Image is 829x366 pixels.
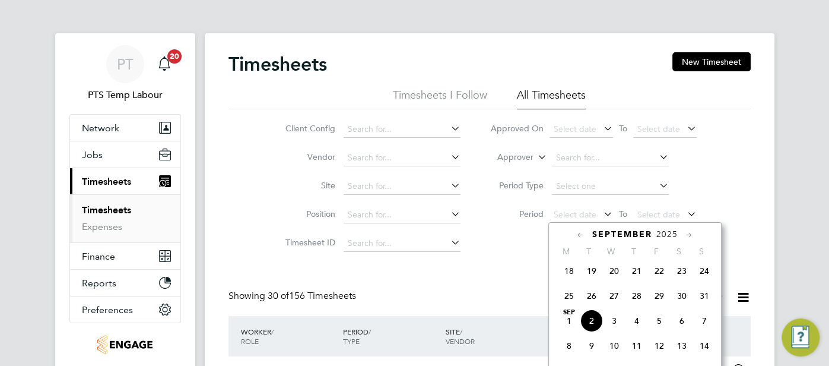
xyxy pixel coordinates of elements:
button: Jobs [70,141,180,168]
div: Timesheets [70,194,180,242]
span: 20 [603,260,625,282]
span: 14 [693,335,716,357]
span: 4 [625,310,648,332]
span: 19 [580,260,603,282]
label: Period [490,209,544,219]
label: Site [282,180,335,191]
div: SITE [443,321,545,352]
label: Approver [480,152,533,163]
button: Timesheets [70,168,180,194]
span: Reports [82,277,116,289]
span: VENDOR [446,336,475,346]
span: 27 [603,285,625,307]
span: 12 [648,335,671,357]
span: S [668,246,690,257]
a: Timesheets [82,204,131,216]
img: g4s7-logo-retina.png [97,335,153,354]
span: 2025 [656,229,678,239]
span: 6 [671,310,693,332]
span: Select date [637,209,680,220]
span: 30 [671,285,693,307]
label: Position [282,209,335,219]
span: 23 [671,260,693,282]
label: Vendor [282,152,335,162]
input: Select one [552,178,669,195]
a: Expenses [82,221,122,232]
span: September [592,229,652,239]
button: Reports [70,270,180,296]
label: Approved On [490,123,544,134]
span: 5 [648,310,671,332]
span: 21 [625,260,648,282]
span: S [690,246,713,257]
li: Timesheets I Follow [393,88,487,109]
label: Timesheet ID [282,237,335,248]
span: 24 [693,260,716,282]
span: 11 [625,335,648,357]
label: Client Config [282,123,335,134]
span: / [460,327,462,336]
a: Go to home page [69,335,181,354]
button: New Timesheet [672,52,751,71]
span: M [555,246,577,257]
span: 28 [625,285,648,307]
span: ROLE [241,336,259,346]
span: Jobs [82,149,103,160]
li: All Timesheets [517,88,586,109]
span: 26 [580,285,603,307]
input: Search for... [344,235,460,252]
button: Finance [70,243,180,269]
button: Preferences [70,296,180,323]
span: PT [117,56,134,72]
input: Search for... [344,150,460,166]
span: 7 [693,310,716,332]
label: All [685,292,725,304]
span: / [369,327,371,336]
span: 29 [648,285,671,307]
input: Search for... [344,121,460,138]
span: 30 of [268,290,289,302]
span: / [271,327,274,336]
input: Search for... [552,150,669,166]
span: 20 [167,49,182,64]
span: Select date [554,124,596,134]
span: Finance [82,251,115,262]
span: 10 [603,335,625,357]
span: To [615,206,631,222]
h2: Timesheets [228,52,327,76]
span: 3 [603,310,625,332]
span: 9 [580,335,603,357]
input: Search for... [344,207,460,223]
span: 2 [580,310,603,332]
span: W [600,246,622,257]
span: 18 [558,260,580,282]
span: 25 [558,285,580,307]
a: PTPTS Temp Labour [69,45,181,102]
span: F [645,246,668,257]
span: Timesheets [82,176,131,187]
span: Network [82,122,119,134]
div: WORKER [238,321,341,352]
span: 8 [558,335,580,357]
span: To [615,121,631,136]
button: Engage Resource Center [782,318,820,356]
span: 156 Timesheets [268,290,356,302]
span: T [622,246,645,257]
span: Select date [637,124,680,134]
span: TYPE [343,336,360,346]
label: Period Type [490,180,544,191]
span: Sep [558,310,580,315]
span: 22 [648,260,671,282]
div: Showing [228,290,358,302]
div: PERIOD [340,321,443,352]
span: 1 [558,310,580,332]
a: 20 [153,45,176,83]
span: PTS Temp Labour [69,88,181,102]
span: 13 [671,335,693,357]
input: Search for... [344,178,460,195]
button: Network [70,115,180,141]
span: Select date [554,209,596,220]
span: Preferences [82,304,133,315]
span: 31 [693,285,716,307]
span: T [577,246,600,257]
